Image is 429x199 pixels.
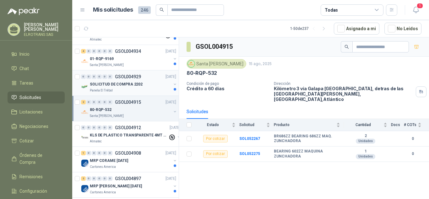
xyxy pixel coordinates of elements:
[108,49,112,53] div: 0
[115,100,141,104] p: GSOL004915
[92,125,96,130] div: 0
[19,152,59,166] span: Órdenes de Compra
[90,132,168,138] p: KLS DE PLASTICO TRANSPARENTE 4MT CAL 4 Y CINTA TRA
[8,135,65,147] a: Cotizar
[97,151,102,155] div: 0
[274,81,413,86] p: Dirección
[203,135,228,142] div: Por cotizar
[404,136,421,142] b: 0
[274,149,340,159] b: BEARING 602ZZ MAQUINA ZUNCHADORA
[187,81,269,86] p: Condición de pago
[108,176,112,181] div: 0
[166,176,176,182] p: [DATE]
[334,23,379,35] button: Asignado a mi
[19,123,48,130] span: Negociaciones
[108,75,112,79] div: 0
[19,188,47,195] span: Configuración
[416,3,423,9] span: 1
[195,119,239,131] th: Estado
[90,107,111,113] p: 80-RQP-532
[344,149,387,154] b: 1
[102,49,107,53] div: 0
[410,4,421,16] button: 1
[115,125,141,130] p: GSOL004912
[86,125,91,130] div: 0
[187,86,269,91] p: Crédito a 60 días
[115,151,141,155] p: GSOL004908
[102,125,107,130] div: 0
[86,176,91,181] div: 0
[166,74,176,80] p: [DATE]
[81,100,86,104] div: 2
[81,47,177,68] a: 4 0 0 0 0 0 GSOL004934[DATE] Company Logo01-RQP-9169Santa [PERSON_NAME]
[115,49,141,53] p: GSOL004934
[8,106,65,118] a: Licitaciones
[81,125,86,130] div: 0
[160,8,164,12] span: search
[249,61,272,67] p: 15 ago, 2025
[81,124,182,144] a: 0 0 0 0 0 0 GSOL004912[DATE] Company LogoKLS DE PLASTICO TRANSPARENTE 4MT CAL 4 Y CINTA TRAAlmatec
[81,175,177,195] a: 2 0 0 0 0 0 GSOL004897[DATE] Company LogoMRP [PERSON_NAME] [DATE]Cartones America
[86,151,91,155] div: 0
[196,42,234,52] h3: GSOL004915
[19,137,34,144] span: Cotizar
[166,99,176,105] p: [DATE]
[81,98,177,119] a: 2 0 0 0 0 0 GSOL004915[DATE] Company Logo80-RQP-532Santa [PERSON_NAME]
[19,80,33,86] span: Tareas
[188,60,195,67] img: Company Logo
[384,23,421,35] button: No Leídos
[108,100,112,104] div: 0
[239,119,274,131] th: Solicitud
[108,125,112,130] div: 0
[239,152,260,156] a: SOL052275
[81,108,89,116] img: Company Logo
[8,48,65,60] a: Inicio
[102,176,107,181] div: 0
[239,136,260,141] a: SOL052267
[81,176,86,181] div: 2
[92,176,96,181] div: 0
[90,37,102,42] p: Almatec
[166,150,176,156] p: [DATE]
[90,139,102,144] p: Almatec
[90,190,116,195] p: Cartones America
[24,23,65,31] p: [PERSON_NAME] [PERSON_NAME]
[344,123,382,127] span: Cantidad
[81,75,86,79] div: 0
[86,75,91,79] div: 0
[86,100,91,104] div: 0
[92,75,96,79] div: 0
[81,149,177,169] a: 1 0 0 0 0 0 GSOL004908[DATE] Company LogoMRP CORAME [DATE]Cartones America
[170,125,180,131] p: [DATE]
[391,119,404,131] th: Docs
[274,86,413,102] p: Kilómetro 3 vía Galapa [GEOGRAPHIC_DATA], detras de las [GEOGRAPHIC_DATA][PERSON_NAME], [GEOGRAPH...
[19,51,30,58] span: Inicio
[90,158,128,164] p: MRP CORAME [DATE]
[97,125,102,130] div: 0
[344,134,387,139] b: 2
[187,70,217,76] p: 80-RQP-532
[290,24,329,34] div: 1 - 50 de 237
[108,151,112,155] div: 0
[92,100,96,104] div: 0
[8,185,65,197] a: Configuración
[187,59,246,69] div: Santa [PERSON_NAME]
[8,91,65,103] a: Solicitudes
[8,77,65,89] a: Tareas
[187,108,208,115] div: Solicitudes
[102,151,107,155] div: 0
[90,88,113,93] p: Panela El Trébol
[81,185,89,192] img: Company Logo
[195,123,231,127] span: Estado
[81,159,89,167] img: Company Logo
[19,108,43,115] span: Licitaciones
[97,49,102,53] div: 0
[92,49,96,53] div: 0
[166,48,176,54] p: [DATE]
[8,120,65,132] a: Negociaciones
[203,150,228,158] div: Por cotizar
[345,45,349,49] span: search
[8,8,40,15] img: Logo peakr
[115,176,141,181] p: GSOL004897
[90,183,142,189] p: MRP [PERSON_NAME] [DATE]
